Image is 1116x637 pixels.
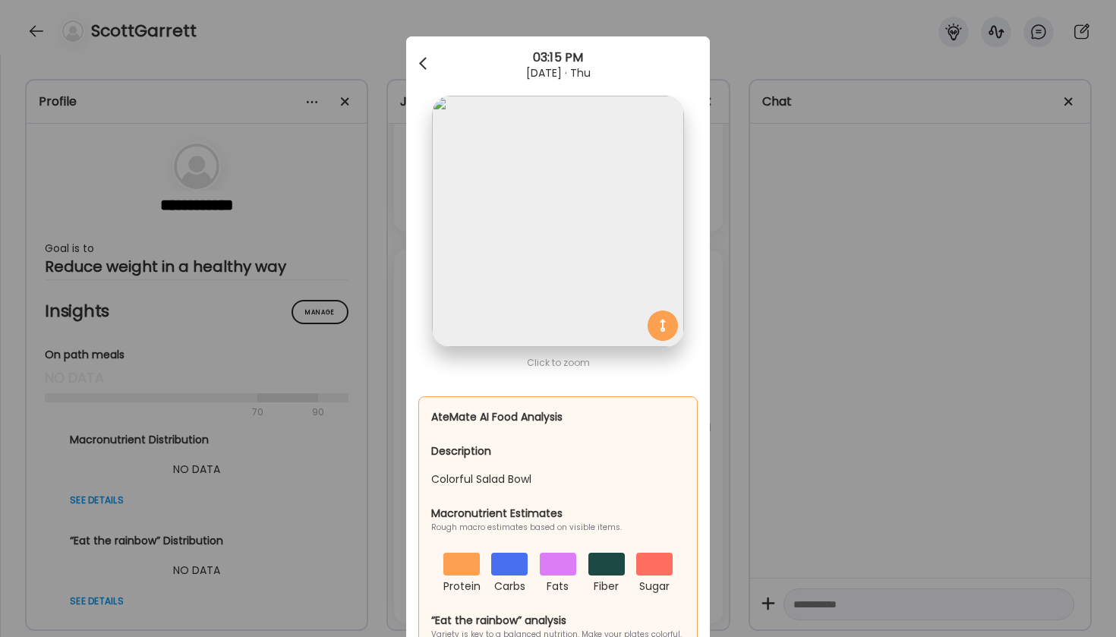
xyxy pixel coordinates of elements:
[418,354,698,372] div: Click to zoom
[540,576,576,594] div: fats
[431,522,685,533] div: Rough macro estimates based on visible items.
[432,96,683,347] img: images%2FV6YFNOidPpYoHeEwIDlwCJQBDLT2%2Fj3mhMjeTE4wiONqJazzp%2FrYHASNbmRVnBBHz5WevK_1080
[406,49,710,67] div: 03:15 PM
[406,67,710,79] div: [DATE] · Thu
[431,471,685,487] div: Colorful Salad Bowl
[588,576,625,594] div: fiber
[431,409,685,425] h3: AteMate AI Food Analysis
[636,576,673,594] div: sugar
[431,506,685,522] div: Macronutrient Estimates
[431,443,685,459] div: Description
[431,613,685,629] div: “Eat the rainbow” analysis
[443,576,480,594] div: protein
[491,576,528,594] div: carbs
